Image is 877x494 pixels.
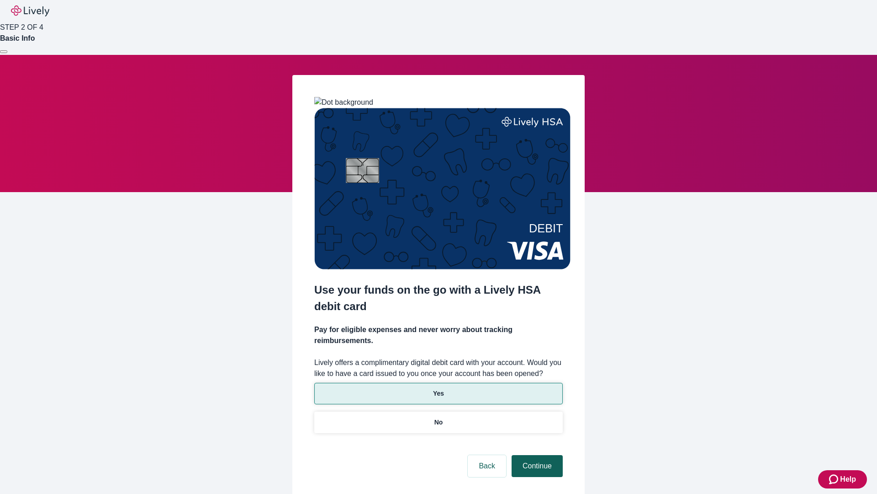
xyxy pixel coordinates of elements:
[314,282,563,315] h2: Use your funds on the go with a Lively HSA debit card
[314,357,563,379] label: Lively offers a complimentary digital debit card with your account. Would you like to have a card...
[314,412,563,433] button: No
[434,418,443,427] p: No
[314,383,563,404] button: Yes
[829,474,840,485] svg: Zendesk support icon
[512,455,563,477] button: Continue
[314,97,373,108] img: Dot background
[840,474,856,485] span: Help
[314,108,571,269] img: Debit card
[11,5,49,16] img: Lively
[468,455,506,477] button: Back
[818,470,867,489] button: Zendesk support iconHelp
[314,324,563,346] h4: Pay for eligible expenses and never worry about tracking reimbursements.
[433,389,444,398] p: Yes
